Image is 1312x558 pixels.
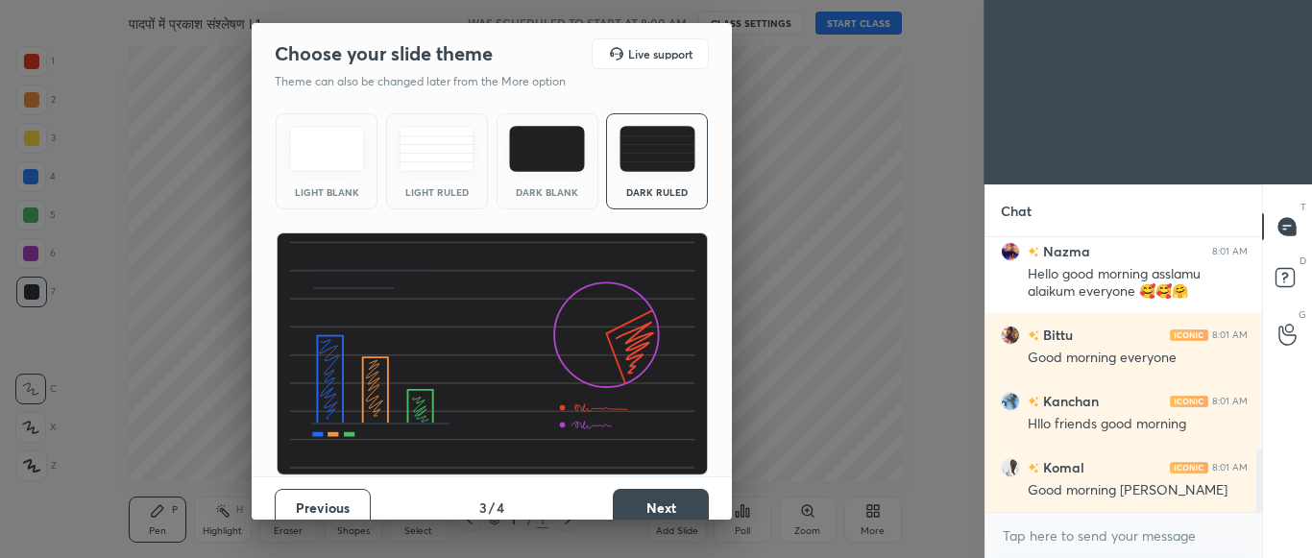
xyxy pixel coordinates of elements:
img: darkTheme.f0cc69e5.svg [509,126,585,172]
div: Good morning [PERSON_NAME] [1028,481,1248,500]
p: T [1300,200,1306,214]
img: c2f53970d32d4c469880be445a93addf.jpg [1001,326,1020,345]
img: iconic-light.a09c19a4.png [1170,462,1208,473]
p: D [1300,254,1306,268]
img: no-rating-badge.077c3623.svg [1028,463,1039,473]
img: no-rating-badge.077c3623.svg [1028,247,1039,257]
img: c58d90cb7d5d4bbfa5cb9779cdeaff17.jpg [1001,242,1020,261]
img: 3 [1001,392,1020,411]
div: Light Ruled [399,187,475,197]
img: iconic-light.a09c19a4.png [1170,396,1208,407]
h6: Kanchan [1039,391,1099,411]
div: Light Blank [288,187,365,197]
p: Chat [985,185,1047,236]
img: lightTheme.e5ed3b09.svg [289,126,365,172]
img: no-rating-badge.077c3623.svg [1028,330,1039,341]
div: 8:01 AM [1212,329,1248,341]
div: 8:01 AM [1212,396,1248,407]
p: Theme can also be changed later from the More option [275,73,586,90]
h5: Live support [628,48,692,60]
p: G [1299,307,1306,322]
button: Next [613,489,709,527]
img: no-rating-badge.077c3623.svg [1028,397,1039,407]
div: Dark Ruled [619,187,695,197]
img: darkRuledThemeBanner.864f114c.svg [276,232,709,476]
div: 8:01 AM [1212,246,1248,257]
div: Good morning everyone [1028,349,1248,368]
h4: 4 [497,497,504,518]
h2: Choose your slide theme [275,41,493,66]
img: lightRuledTheme.5fabf969.svg [399,126,474,172]
h6: Nazma [1039,241,1090,261]
div: 8:01 AM [1212,462,1248,473]
h6: Komal [1039,457,1084,477]
div: Hllo friends good morning [1028,415,1248,434]
h4: 3 [479,497,487,518]
img: 45d3368bcebc47559986b9cbf780ce8d.jpg [1001,458,1020,477]
div: grid [985,237,1263,512]
h6: Bittu [1039,325,1073,345]
button: Previous [275,489,371,527]
div: Hello good morning asslamu alaikum everyone 🥰🥰🤗 [1028,265,1248,302]
div: Dark Blank [509,187,586,197]
h4: / [489,497,495,518]
img: darkRuledTheme.de295e13.svg [620,126,695,172]
img: iconic-light.a09c19a4.png [1170,329,1208,341]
